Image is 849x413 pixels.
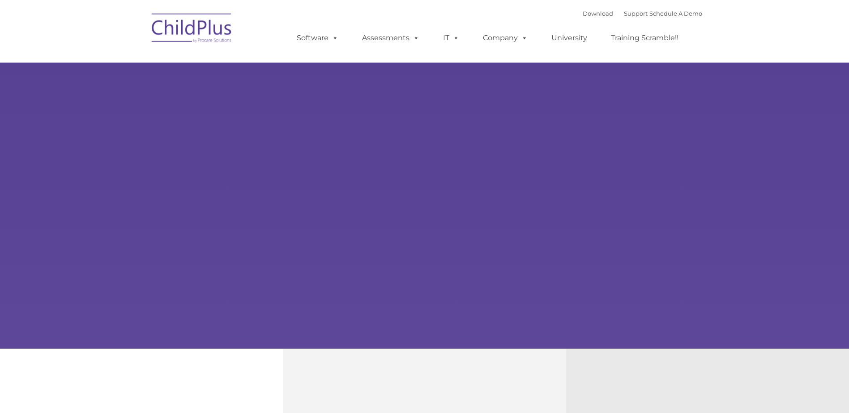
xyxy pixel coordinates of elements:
a: Download [583,10,613,17]
img: ChildPlus by Procare Solutions [147,7,237,52]
a: IT [434,29,468,47]
a: University [542,29,596,47]
a: Training Scramble!! [602,29,687,47]
a: Support [624,10,648,17]
a: Company [474,29,537,47]
a: Software [288,29,347,47]
font: | [583,10,702,17]
a: Assessments [353,29,428,47]
a: Schedule A Demo [649,10,702,17]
